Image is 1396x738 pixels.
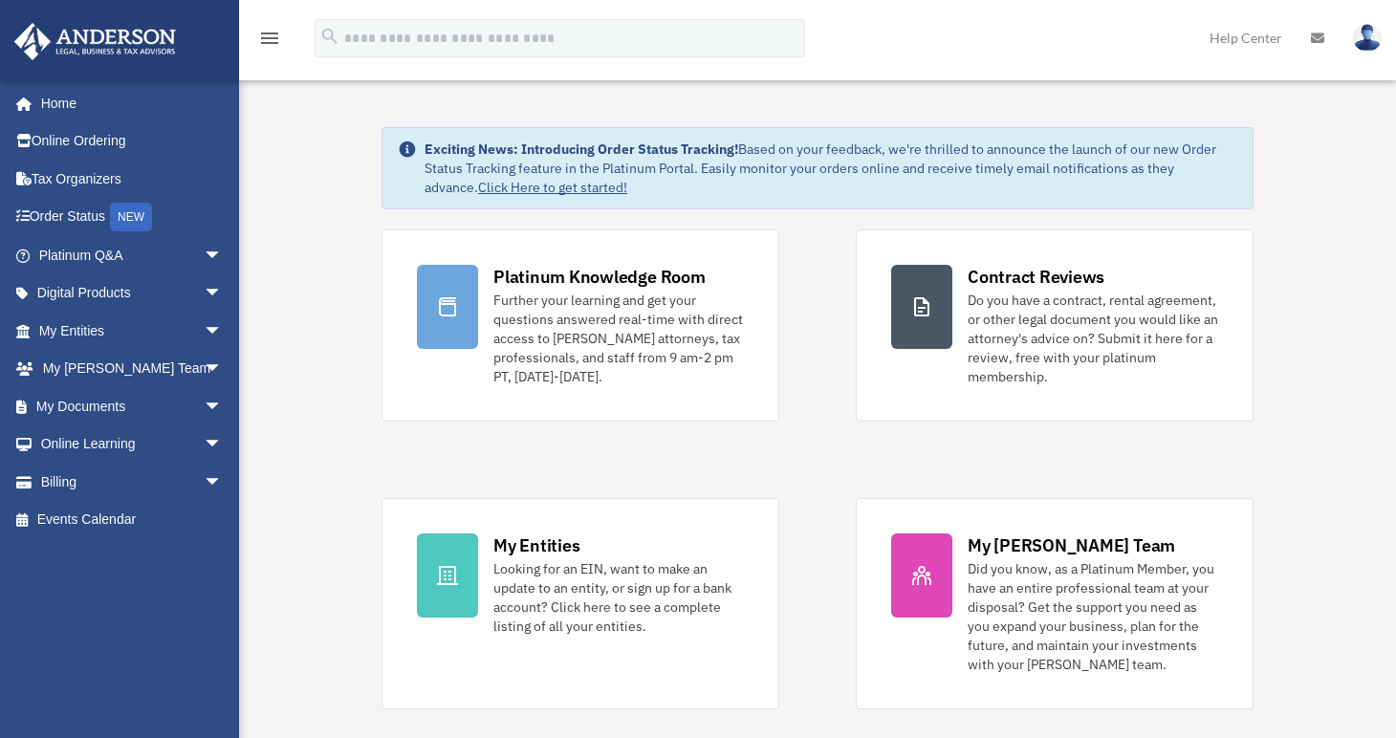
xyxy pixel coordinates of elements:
strong: Exciting News: Introducing Order Status Tracking! [425,141,738,158]
div: My [PERSON_NAME] Team [968,533,1175,557]
a: Tax Organizers [13,160,251,198]
div: Based on your feedback, we're thrilled to announce the launch of our new Order Status Tracking fe... [425,140,1237,197]
a: Online Learningarrow_drop_down [13,425,251,464]
span: arrow_drop_down [204,236,242,275]
span: arrow_drop_down [204,274,242,314]
div: NEW [110,203,152,231]
div: Looking for an EIN, want to make an update to an entity, or sign up for a bank account? Click her... [493,559,744,636]
span: arrow_drop_down [204,463,242,502]
a: Online Ordering [13,122,251,161]
a: Contract Reviews Do you have a contract, rental agreement, or other legal document you would like... [856,229,1254,422]
a: Digital Productsarrow_drop_down [13,274,251,313]
a: Home [13,84,242,122]
div: Further your learning and get your questions answered real-time with direct access to [PERSON_NAM... [493,291,744,386]
img: Anderson Advisors Platinum Portal [9,23,182,60]
div: Contract Reviews [968,265,1104,289]
span: arrow_drop_down [204,312,242,351]
a: Platinum Knowledge Room Further your learning and get your questions answered real-time with dire... [382,229,779,422]
div: Do you have a contract, rental agreement, or other legal document you would like an attorney's ad... [968,291,1218,386]
a: Order StatusNEW [13,198,251,237]
a: Events Calendar [13,501,251,539]
div: Did you know, as a Platinum Member, you have an entire professional team at your disposal? Get th... [968,559,1218,674]
span: arrow_drop_down [204,350,242,389]
div: Platinum Knowledge Room [493,265,706,289]
a: My [PERSON_NAME] Teamarrow_drop_down [13,350,251,388]
a: My [PERSON_NAME] Team Did you know, as a Platinum Member, you have an entire professional team at... [856,498,1254,709]
a: My Documentsarrow_drop_down [13,387,251,425]
a: menu [258,33,281,50]
i: search [319,26,340,47]
img: User Pic [1353,24,1382,52]
a: My Entities Looking for an EIN, want to make an update to an entity, or sign up for a bank accoun... [382,498,779,709]
span: arrow_drop_down [204,387,242,426]
div: My Entities [493,533,579,557]
a: Platinum Q&Aarrow_drop_down [13,236,251,274]
a: My Entitiesarrow_drop_down [13,312,251,350]
span: arrow_drop_down [204,425,242,465]
a: Billingarrow_drop_down [13,463,251,501]
a: Click Here to get started! [478,179,627,196]
i: menu [258,27,281,50]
